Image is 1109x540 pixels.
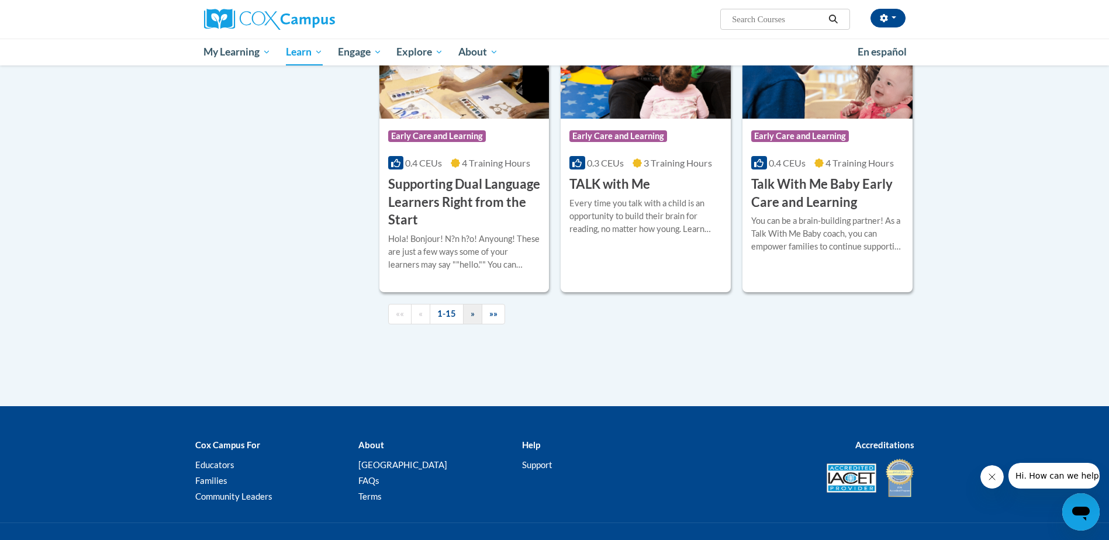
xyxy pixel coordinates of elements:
[419,309,423,319] span: «
[195,491,272,501] a: Community Leaders
[286,45,323,59] span: Learn
[396,45,443,59] span: Explore
[388,304,412,324] a: Begining
[388,175,541,229] h3: Supporting Dual Language Learners Right from the Start
[195,439,260,450] b: Cox Campus For
[458,45,498,59] span: About
[204,9,426,30] a: Cox Campus
[411,304,430,324] a: Previous
[430,304,464,324] a: 1-15
[278,39,330,65] a: Learn
[522,439,540,450] b: Help
[1062,493,1100,531] iframe: Button to launch messaging window
[358,491,382,501] a: Terms
[196,39,279,65] a: My Learning
[358,439,384,450] b: About
[1008,463,1100,489] iframe: Message from company
[751,130,849,142] span: Early Care and Learning
[751,175,904,212] h3: Talk With Me Baby Early Care and Learning
[389,39,451,65] a: Explore
[769,157,806,168] span: 0.4 CEUs
[980,465,1004,489] iframe: Close message
[463,304,482,324] a: Next
[330,39,389,65] a: Engage
[827,463,876,493] img: Accredited IACET® Provider
[462,157,530,168] span: 4 Training Hours
[850,40,914,64] a: En español
[396,309,404,319] span: ««
[870,9,906,27] button: Account Settings
[569,197,722,236] div: Every time you talk with a child is an opportunity to build their brain for reading, no matter ho...
[522,459,552,470] a: Support
[7,8,95,18] span: Hi. How can we help?
[825,157,894,168] span: 4 Training Hours
[186,39,923,65] div: Main menu
[451,39,506,65] a: About
[644,157,712,168] span: 3 Training Hours
[203,45,271,59] span: My Learning
[858,46,907,58] span: En español
[824,12,842,26] button: Search
[489,309,498,319] span: »»
[731,12,824,26] input: Search Courses
[358,459,447,470] a: [GEOGRAPHIC_DATA]
[471,309,475,319] span: »
[885,458,914,499] img: IDA® Accredited
[855,439,914,450] b: Accreditations
[195,459,234,470] a: Educators
[569,130,667,142] span: Early Care and Learning
[587,157,624,168] span: 0.3 CEUs
[569,175,650,193] h3: TALK with Me
[204,9,335,30] img: Cox Campus
[388,233,541,271] div: Hola! Bonjour! N?n h?o! Anyoung! These are just a few ways some of your learners may say ""hello....
[195,475,227,486] a: Families
[751,214,904,253] div: You can be a brain-building partner! As a Talk With Me Baby coach, you can empower families to co...
[358,475,379,486] a: FAQs
[388,130,486,142] span: Early Care and Learning
[405,157,442,168] span: 0.4 CEUs
[338,45,382,59] span: Engage
[482,304,505,324] a: End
